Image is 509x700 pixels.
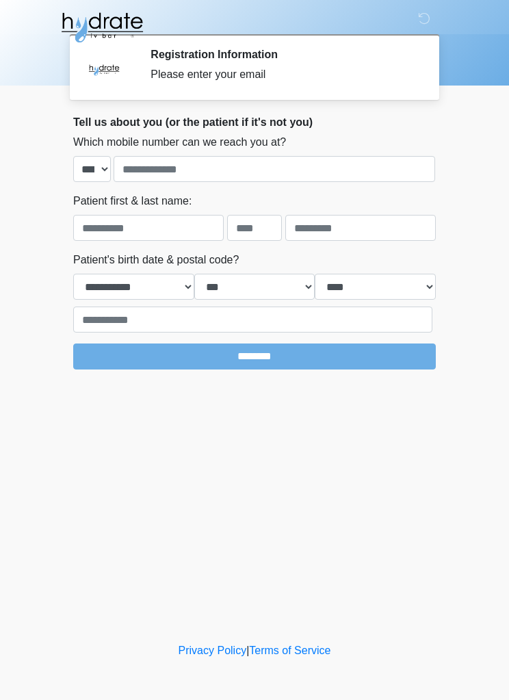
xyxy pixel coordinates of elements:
label: Which mobile number can we reach you at? [73,134,286,151]
a: | [246,645,249,656]
a: Terms of Service [249,645,330,656]
div: Please enter your email [151,66,415,83]
img: Agent Avatar [83,48,125,89]
h2: Tell us about you (or the patient if it's not you) [73,116,436,129]
a: Privacy Policy [179,645,247,656]
img: Hydrate IV Bar - Glendale Logo [60,10,144,44]
label: Patient's birth date & postal code? [73,252,239,268]
label: Patient first & last name: [73,193,192,209]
